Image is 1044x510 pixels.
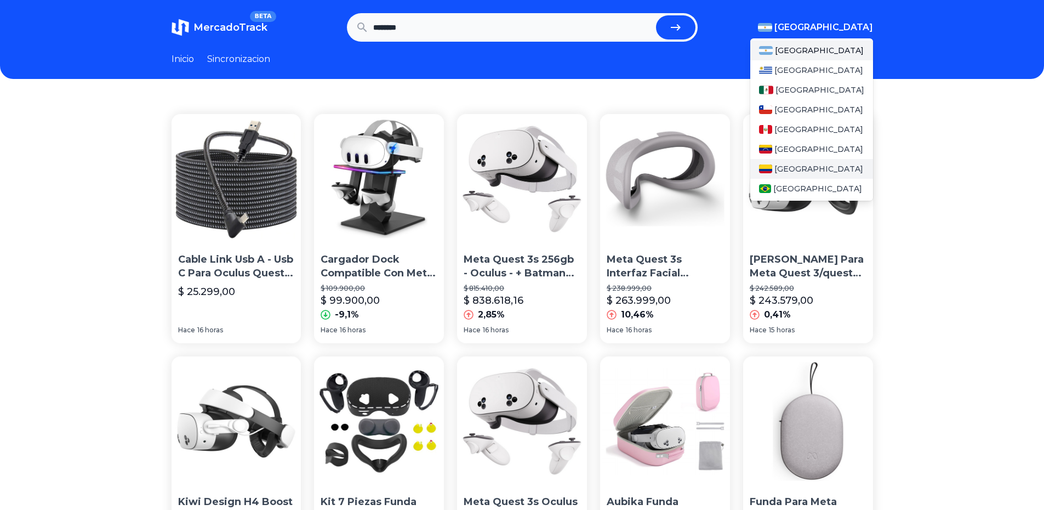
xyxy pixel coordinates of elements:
[750,100,873,120] a: Chile[GEOGRAPHIC_DATA]
[178,326,195,335] span: Hace
[626,326,652,335] span: 16 horas
[464,253,580,280] p: Meta Quest 3s 256gb - Oculus - + Batman Arkham Shadow
[759,105,772,114] img: Chile
[758,23,772,32] img: Argentina
[743,114,873,343] a: Correa De Cabeza Para Meta Quest 3/quest 3s K4 Comfort[PERSON_NAME] Para Meta Quest 3/quest 3s K4...
[172,53,194,66] a: Inicio
[172,114,301,343] a: Cable Link Usb A - Usb C Para Oculus Quest 3 3s ReforzadoCable Link Usb A - Usb C Para Oculus Que...
[759,66,772,75] img: Uruguay
[743,114,873,244] img: Correa De Cabeza Para Meta Quest 3/quest 3s K4 Comfort
[464,284,580,293] p: $ 815.410,00
[750,253,866,280] p: [PERSON_NAME] Para Meta Quest 3/quest 3s K4 Comfort
[621,308,654,321] p: 10,46%
[607,284,723,293] p: $ 238.999,00
[193,21,267,33] span: MercadoTrack
[314,114,444,244] img: Cargador Dock Compatible Con Meta Quest 2 3 3s, Usb Tipo C
[600,356,730,486] img: Aubika Funda Transporte Meta Quest 3s Quest 2 Rosa Ews
[457,356,587,486] img: Meta Quest 3s Oculus 256gb - Batman Arkham Shadow Vr
[750,60,873,80] a: Uruguay[GEOGRAPHIC_DATA]
[759,165,772,173] img: Colombia
[750,284,866,293] p: $ 242.589,00
[774,65,863,76] span: [GEOGRAPHIC_DATA]
[600,114,730,343] a: Meta Quest 3s Interfaz Facial Transpirable EwsMeta Quest 3s Interfaz Facial Transpirable Ews$ 238...
[321,326,338,335] span: Hace
[250,11,276,22] span: BETA
[321,293,380,308] p: $ 99.900,00
[197,326,223,335] span: 16 horas
[478,308,505,321] p: 2,85%
[464,326,481,335] span: Hace
[172,19,189,36] img: MercadoTrack
[759,145,772,154] img: Venezuela
[207,53,270,66] a: Sincronizacion
[773,183,862,194] span: [GEOGRAPHIC_DATA]
[750,293,813,308] p: $ 243.579,00
[335,308,359,321] p: -9,1%
[178,284,235,299] p: $ 25.299,00
[172,356,301,486] img: Kiwi Design H4 Boost Battery Halo Head Meta Quest 3 Y 3s
[774,124,863,135] span: [GEOGRAPHIC_DATA]
[759,46,773,55] img: Argentina
[172,114,301,244] img: Cable Link Usb A - Usb C Para Oculus Quest 3 3s Reforzado
[774,21,873,34] span: [GEOGRAPHIC_DATA]
[600,114,730,244] img: Meta Quest 3s Interfaz Facial Transpirable Ews
[607,326,624,335] span: Hace
[750,179,873,199] a: Brasil[GEOGRAPHIC_DATA]
[314,114,444,343] a: Cargador Dock Compatible Con Meta Quest 2 3 3s, Usb Tipo CCargador Dock Compatible Con Meta Quest...
[750,326,767,335] span: Hace
[340,326,366,335] span: 16 horas
[178,253,295,280] p: Cable Link Usb A - Usb C Para Oculus Quest 3 3s Reforzado
[774,144,863,155] span: [GEOGRAPHIC_DATA]
[774,163,863,174] span: [GEOGRAPHIC_DATA]
[759,125,772,134] img: Peru
[775,84,864,95] span: [GEOGRAPHIC_DATA]
[758,21,873,34] button: [GEOGRAPHIC_DATA]
[483,326,509,335] span: 16 horas
[743,356,873,486] img: Funda Para Meta Quest 3 3s Estilo Y Protección Ews
[457,114,587,343] a: Meta Quest 3s 256gb - Oculus - + Batman Arkham ShadowMeta Quest 3s 256gb - Oculus - + Batman Arkh...
[457,114,587,244] img: Meta Quest 3s 256gb - Oculus - + Batman Arkham Shadow
[172,19,267,36] a: MercadoTrackBETA
[321,284,437,293] p: $ 109.900,00
[607,253,723,280] p: Meta Quest 3s Interfaz Facial Transpirable Ews
[759,184,772,193] img: Brasil
[759,86,773,94] img: Mexico
[464,293,523,308] p: $ 838.618,16
[750,41,873,60] a: Argentina[GEOGRAPHIC_DATA]
[774,104,863,115] span: [GEOGRAPHIC_DATA]
[750,139,873,159] a: Venezuela[GEOGRAPHIC_DATA]
[764,308,791,321] p: 0,41%
[321,253,437,280] p: Cargador Dock Compatible Con Meta Quest 2 3 3s, Usb Tipo C
[750,159,873,179] a: Colombia[GEOGRAPHIC_DATA]
[750,120,873,139] a: Peru[GEOGRAPHIC_DATA]
[314,356,444,486] img: Kit 7 Piezas Funda Silicona Negra Para Vr Meta Quest 3s
[750,80,873,100] a: Mexico[GEOGRAPHIC_DATA]
[607,293,671,308] p: $ 263.999,00
[775,45,864,56] span: [GEOGRAPHIC_DATA]
[769,326,795,335] span: 15 horas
